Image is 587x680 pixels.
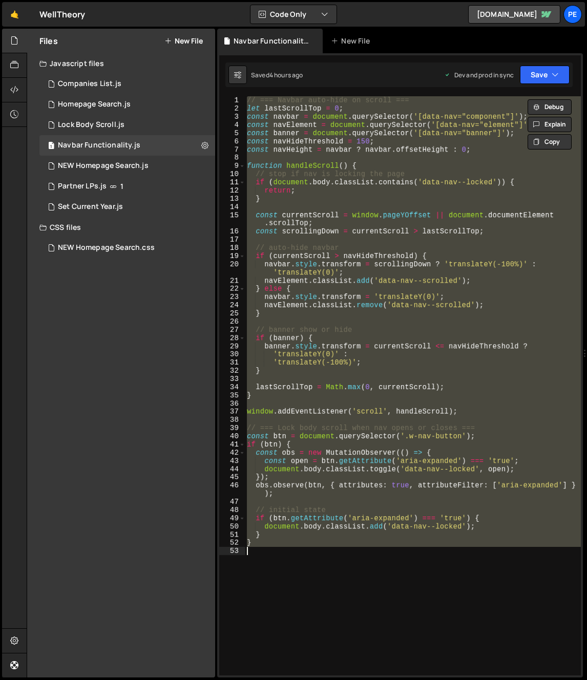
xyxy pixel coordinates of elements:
[444,71,514,79] div: Dev and prod in sync
[219,154,245,162] div: 8
[219,481,245,498] div: 46
[219,252,245,260] div: 19
[219,293,245,301] div: 23
[39,74,215,94] div: 15879/44993.js
[234,36,310,46] div: Navbar Functionality.js
[528,134,572,150] button: Copy
[219,342,245,350] div: 29
[269,71,303,79] div: 4 hours ago
[39,115,215,135] div: 15879/42362.js
[219,162,245,170] div: 9
[58,161,149,171] div: NEW Homepage Search.js
[219,236,245,244] div: 17
[219,506,245,514] div: 48
[219,498,245,506] div: 47
[219,416,245,424] div: 38
[219,227,245,236] div: 16
[58,79,121,89] div: Companies List.js
[219,440,245,449] div: 41
[39,197,215,217] div: 15879/44768.js
[528,99,572,115] button: Debug
[58,182,107,191] div: Partner LPs.js
[219,301,245,309] div: 24
[250,5,337,24] button: Code Only
[219,260,245,277] div: 20
[2,2,27,27] a: 🤙
[219,285,245,293] div: 22
[251,71,303,79] div: Saved
[219,186,245,195] div: 12
[219,178,245,186] div: 11
[58,202,123,211] div: Set Current Year.js
[219,326,245,334] div: 27
[58,141,140,150] div: Navbar Functionality.js
[219,309,245,317] div: 25
[219,547,245,555] div: 53
[48,142,54,151] span: 1
[219,170,245,178] div: 10
[219,408,245,416] div: 37
[27,217,215,238] div: CSS files
[219,129,245,137] div: 5
[219,432,245,440] div: 40
[164,37,203,45] button: New File
[219,244,245,252] div: 18
[219,449,245,457] div: 42
[219,367,245,375] div: 32
[219,473,245,481] div: 45
[219,383,245,391] div: 34
[219,203,245,211] div: 14
[120,182,123,190] span: 1
[219,375,245,383] div: 33
[58,100,131,109] div: Homepage Search.js
[219,96,245,104] div: 1
[219,522,245,530] div: 50
[58,120,124,130] div: Lock Body Scroll.js
[219,391,245,399] div: 35
[219,514,245,522] div: 49
[39,156,215,176] div: 15879/44968.js
[219,277,245,285] div: 21
[39,238,215,258] div: 15879/44969.css
[331,36,374,46] div: New File
[39,8,86,20] div: WellTheory
[219,104,245,113] div: 2
[58,243,155,252] div: NEW Homepage Search.css
[219,113,245,121] div: 3
[219,334,245,342] div: 28
[39,176,215,197] div: 15879/44963.js
[219,358,245,367] div: 31
[219,137,245,145] div: 6
[219,211,245,227] div: 15
[219,317,245,326] div: 26
[468,5,560,24] a: [DOMAIN_NAME]
[219,539,245,547] div: 52
[27,53,215,74] div: Javascript files
[219,195,245,203] div: 13
[219,424,245,432] div: 39
[219,530,245,539] div: 51
[219,350,245,358] div: 30
[39,135,215,156] div: 15879/45902.js
[219,399,245,408] div: 36
[528,117,572,132] button: Explain
[219,145,245,154] div: 7
[520,66,570,84] button: Save
[219,457,245,465] div: 43
[39,94,215,115] div: 15879/44964.js
[39,35,58,47] h2: Files
[219,465,245,473] div: 44
[219,121,245,129] div: 4
[563,5,582,24] a: Pe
